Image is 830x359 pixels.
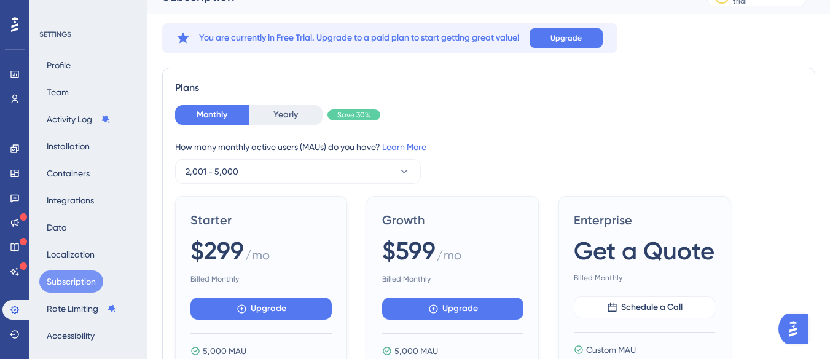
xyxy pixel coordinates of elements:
[530,28,603,48] button: Upgrade
[39,135,97,157] button: Installation
[382,274,523,284] span: Billed Monthly
[175,105,249,125] button: Monthly
[337,110,370,120] span: Save 30%
[190,298,332,320] button: Upgrade
[574,234,715,268] span: Get a Quote
[249,105,323,125] button: Yearly
[175,140,802,154] div: How many monthly active users (MAUs) do you have?
[778,310,815,347] iframe: UserGuiding AI Assistant Launcher
[382,211,523,229] span: Growth
[186,164,238,179] span: 2,001 - 5,000
[586,342,636,357] span: Custom MAU
[574,273,715,283] span: Billed Monthly
[39,243,102,266] button: Localization
[39,54,78,76] button: Profile
[39,298,124,320] button: Rate Limiting
[550,33,582,43] span: Upgrade
[175,81,802,95] div: Plans
[39,81,76,103] button: Team
[39,216,74,239] button: Data
[39,30,139,39] div: SETTINGS
[442,301,478,316] span: Upgrade
[251,301,286,316] span: Upgrade
[382,234,436,268] span: $599
[621,300,683,315] span: Schedule a Call
[39,108,118,130] button: Activity Log
[39,270,103,293] button: Subscription
[394,344,438,358] span: 5,000 MAU
[190,211,332,229] span: Starter
[382,142,426,152] a: Learn More
[245,247,270,269] span: / mo
[382,298,523,320] button: Upgrade
[199,31,520,45] span: You are currently in Free Trial. Upgrade to a paid plan to start getting great value!
[203,344,246,358] span: 5,000 MAU
[39,162,97,184] button: Containers
[190,274,332,284] span: Billed Monthly
[574,211,715,229] span: Enterprise
[175,159,421,184] button: 2,001 - 5,000
[437,247,461,269] span: / mo
[574,296,715,318] button: Schedule a Call
[190,234,244,268] span: $299
[39,325,102,347] button: Accessibility
[39,189,101,211] button: Integrations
